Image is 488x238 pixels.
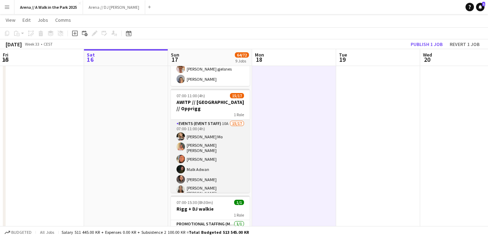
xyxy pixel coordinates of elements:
[83,0,145,14] button: Arena // DJ [PERSON_NAME]
[3,15,18,25] a: View
[171,89,250,193] app-job-card: 07:00-11:00 (4h)15/17AWITP // [GEOGRAPHIC_DATA] // Opprigg1 RoleEvents (Event Staff)10A15/1707:00...
[23,41,41,47] span: Week 33
[423,52,432,58] span: Wed
[2,55,8,64] span: 15
[6,41,22,48] div: [DATE]
[52,15,74,25] a: Comms
[62,230,249,235] div: Salary 511 445.00 KR + Expenses 0.00 KR + Subsistence 2 100.00 KR =
[234,112,244,117] span: 1 Role
[235,58,249,64] div: 9 Jobs
[234,212,244,218] span: 1 Role
[176,200,213,205] span: 07:00-15:30 (8h30m)
[254,55,264,64] span: 18
[338,55,347,64] span: 19
[39,230,56,235] span: All jobs
[189,230,249,235] span: Total Budgeted 513 545.00 KR
[171,206,250,212] h3: Rigg + DJ walkie
[38,17,48,23] span: Jobs
[55,17,71,23] span: Comms
[11,230,32,235] span: Budgeted
[234,200,244,205] span: 1/1
[170,55,179,64] span: 17
[476,3,484,11] a: 1
[6,17,15,23] span: View
[4,229,33,236] button: Budgeted
[35,15,51,25] a: Jobs
[408,40,445,49] button: Publish 1 job
[20,15,33,25] a: Edit
[171,99,250,112] h3: AWITP // [GEOGRAPHIC_DATA] // Opprigg
[3,52,8,58] span: Fri
[86,55,95,64] span: 16
[87,52,95,58] span: Sat
[171,52,179,58] span: Sun
[255,52,264,58] span: Mon
[235,52,249,58] span: 64/72
[230,93,244,98] span: 15/17
[44,41,53,47] div: CEST
[339,52,347,58] span: Tue
[23,17,31,23] span: Edit
[176,93,205,98] span: 07:00-11:00 (4h)
[422,55,432,64] span: 20
[14,0,83,14] button: Arena // A Walk in the Park 2025
[447,40,482,49] button: Revert 1 job
[482,2,485,6] span: 1
[171,52,250,86] app-card-role: Events (Event Staff)2/211:00-13:00 (2h)[PERSON_NAME] gjelsnes[PERSON_NAME]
